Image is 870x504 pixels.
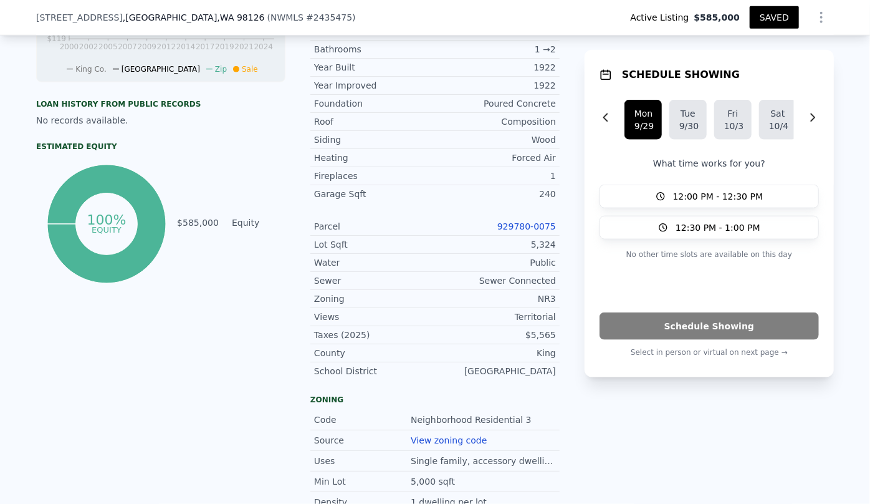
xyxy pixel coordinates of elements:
[270,12,304,22] span: NWMLS
[435,152,556,164] div: Forced Air
[306,12,352,22] span: # 2435475
[36,142,285,152] div: Estimated Equity
[600,313,819,340] button: Schedule Showing
[435,79,556,92] div: 1922
[137,42,156,51] tspan: 2009
[600,157,819,170] p: What time works for you?
[435,347,556,359] div: King
[714,100,752,140] button: Fri10/3
[242,65,258,74] span: Sale
[435,133,556,146] div: Wood
[435,115,556,128] div: Composition
[314,170,435,182] div: Fireplaces
[669,100,707,140] button: Tue9/30
[314,329,435,341] div: Taxes (2025)
[314,133,435,146] div: Siding
[314,188,435,200] div: Garage Sqft
[92,225,122,235] tspan: equity
[435,43,556,56] div: 1 → 2
[314,238,435,251] div: Lot Sqft
[435,274,556,287] div: Sewer Connected
[600,185,819,208] button: 12:00 PM - 12:30 PM
[314,434,411,447] div: Source
[267,11,356,24] div: ( )
[314,414,411,426] div: Code
[314,256,435,269] div: Water
[314,79,435,92] div: Year Improved
[411,435,487,445] a: View zoning code
[314,311,435,323] div: Views
[435,61,556,74] div: 1922
[229,216,285,230] td: Equity
[98,42,118,51] tspan: 2005
[36,99,285,109] div: Loan history from public records
[176,42,196,51] tspan: 2014
[157,42,176,51] tspan: 2012
[600,345,819,360] p: Select in person or virtual on next page →
[314,43,435,56] div: Bathrooms
[314,220,435,233] div: Parcel
[435,293,556,305] div: NR3
[215,65,227,74] span: Zip
[634,107,652,120] div: Mon
[497,221,556,231] a: 929780-0075
[694,11,740,24] span: $585,000
[215,42,234,51] tspan: 2019
[750,6,799,29] button: SAVED
[314,347,435,359] div: County
[254,42,274,51] tspan: 2024
[435,188,556,200] div: 240
[676,221,760,234] span: 12:30 PM - 1:00 PM
[435,170,556,182] div: 1
[631,11,694,24] span: Active Listing
[411,455,556,467] div: Single family, accessory dwellings.
[435,365,556,377] div: [GEOGRAPHIC_DATA]
[75,65,107,74] span: King Co.
[176,216,219,230] td: $585,000
[217,12,264,22] span: , WA 98126
[314,365,435,377] div: School District
[624,100,662,140] button: Mon9/29
[314,455,411,467] div: Uses
[679,107,697,120] div: Tue
[435,238,556,251] div: 5,324
[435,311,556,323] div: Territorial
[47,35,66,44] tspan: $119
[122,65,200,74] span: [GEOGRAPHIC_DATA]
[314,293,435,305] div: Zoning
[411,475,457,488] div: 5,000 sqft
[724,120,742,132] div: 10/3
[769,120,786,132] div: 10/4
[411,414,534,426] div: Neighborhood Residential 3
[314,115,435,128] div: Roof
[123,11,265,24] span: , [GEOGRAPHIC_DATA]
[673,190,763,203] span: 12:00 PM - 12:30 PM
[314,152,435,164] div: Heating
[314,97,435,110] div: Foundation
[314,475,411,488] div: Min Lot
[759,100,796,140] button: Sat10/4
[196,42,215,51] tspan: 2017
[118,42,137,51] tspan: 2007
[600,247,819,262] p: No other time slots are available on this day
[600,216,819,240] button: 12:30 PM - 1:00 PM
[36,11,123,24] span: [STREET_ADDRESS]
[634,120,652,132] div: 9/29
[435,256,556,269] div: Public
[60,42,79,51] tspan: 2000
[36,114,285,127] div: No records available.
[79,42,98,51] tspan: 2002
[724,107,742,120] div: Fri
[314,274,435,287] div: Sewer
[679,120,697,132] div: 9/30
[809,5,834,30] button: Show Options
[234,42,254,51] tspan: 2021
[435,97,556,110] div: Poured Concrete
[314,61,435,74] div: Year Built
[87,212,126,228] tspan: 100%
[310,395,560,405] div: Zoning
[622,67,740,82] h1: SCHEDULE SHOWING
[769,107,786,120] div: Sat
[435,329,556,341] div: $5,565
